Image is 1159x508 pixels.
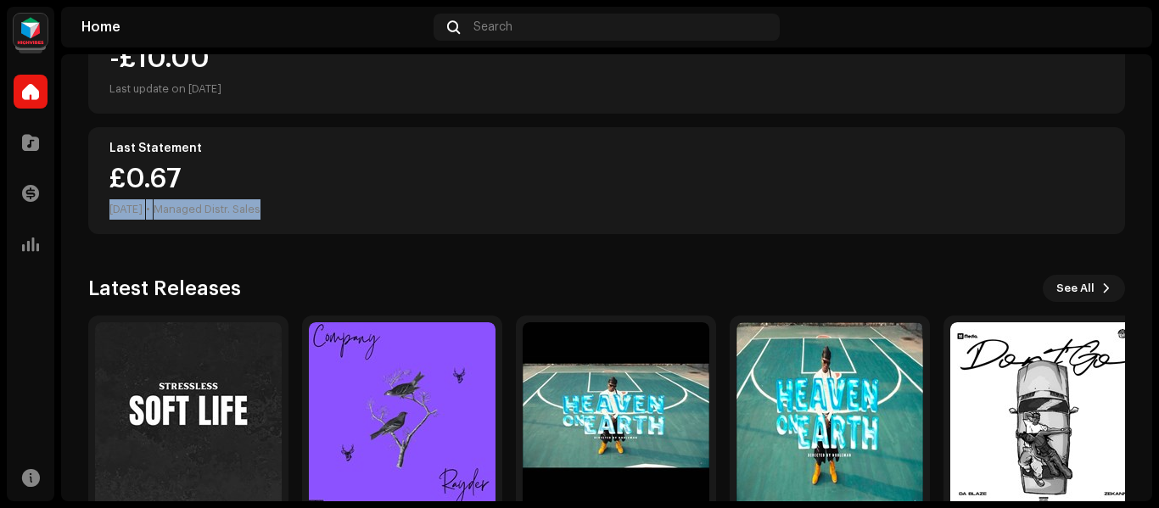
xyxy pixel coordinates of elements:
[473,20,512,34] span: Search
[154,199,260,220] div: Managed Distr. Sales
[1056,271,1095,305] span: See All
[1043,275,1125,302] button: See All
[88,127,1125,234] re-o-card-value: Last Statement
[109,79,221,99] div: Last update on [DATE]
[146,199,150,220] div: •
[14,14,48,47] img: feab3aad-9b62-475c-8caf-26f15a9573ee
[1105,14,1132,41] img: 7bf9e5fc-65c0-455e-a23e-8a6442befcf3
[109,142,1104,155] div: Last Statement
[109,199,143,220] div: [DATE]
[88,275,241,302] h3: Latest Releases
[81,20,427,34] div: Home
